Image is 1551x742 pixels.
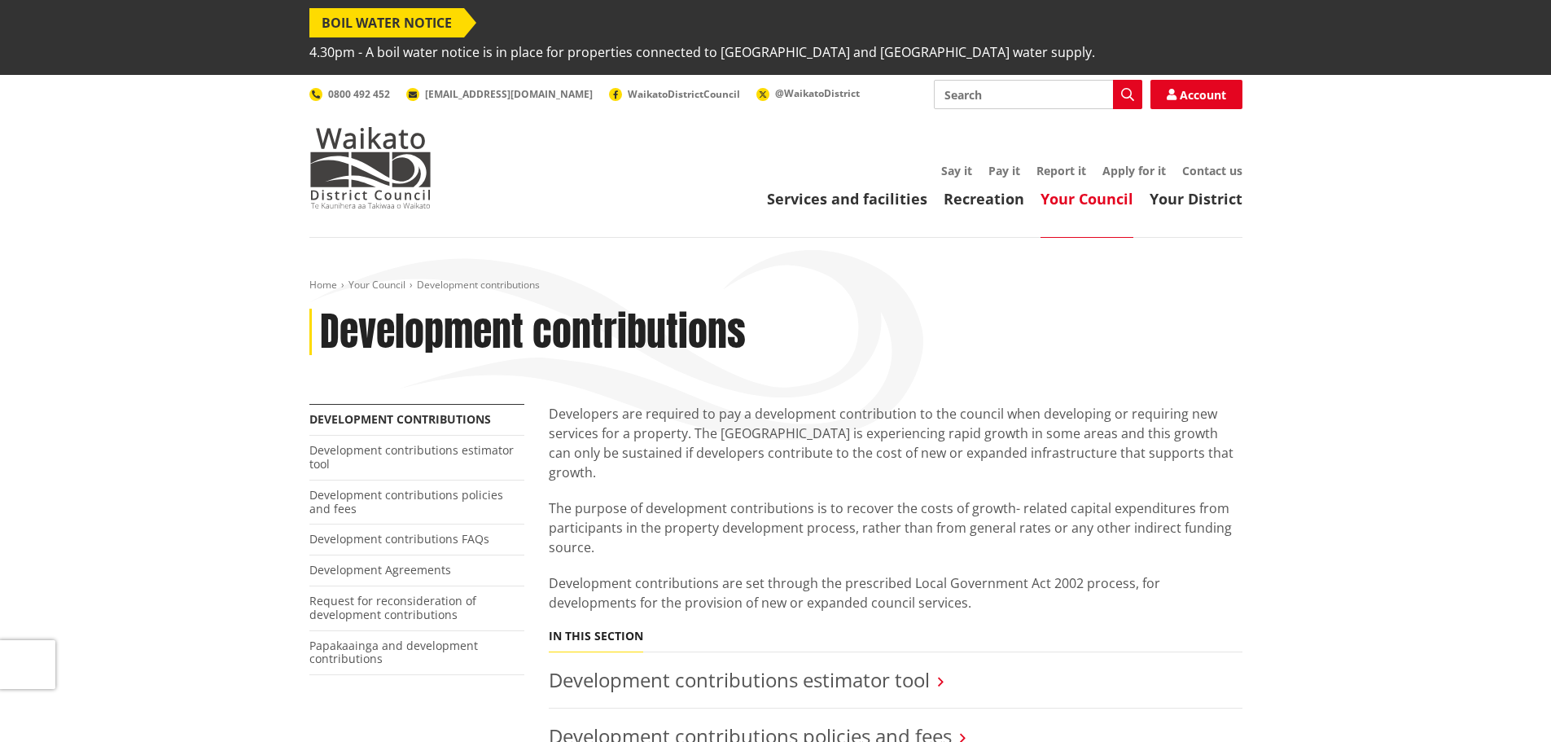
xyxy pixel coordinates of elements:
[1182,163,1242,178] a: Contact us
[309,37,1095,67] span: 4.30pm - A boil water notice is in place for properties connected to [GEOGRAPHIC_DATA] and [GEOGR...
[609,87,740,101] a: WaikatoDistrictCouncil
[417,278,540,292] span: Development contributions
[1041,189,1133,209] a: Your Council
[944,189,1024,209] a: Recreation
[309,8,464,37] span: BOIL WATER NOTICE
[320,309,746,356] h1: Development contributions
[756,86,860,100] a: @WaikatoDistrict
[1102,163,1166,178] a: Apply for it
[309,487,503,516] a: Development contributions policies and fees
[1036,163,1086,178] a: Report it
[309,127,432,209] img: Waikato District Council - Te Kaunihera aa Takiwaa o Waikato
[309,442,514,472] a: Development contributions estimator tool
[549,666,930,693] a: Development contributions estimator tool
[406,87,593,101] a: [EMAIL_ADDRESS][DOMAIN_NAME]
[549,404,1242,482] p: Developers are required to pay a development contribution to the council when developing or requi...
[988,163,1020,178] a: Pay it
[549,630,643,643] h5: In this section
[348,278,405,292] a: Your Council
[934,80,1142,109] input: Search input
[549,498,1242,557] p: The purpose of development contributions is to recover the costs of growth- related capital expen...
[628,87,740,101] span: WaikatoDistrictCouncil
[549,573,1242,612] p: Development contributions are set through the prescribed Local Government Act 2002 process, for d...
[309,593,476,622] a: Request for reconsideration of development contributions
[309,87,390,101] a: 0800 492 452
[767,189,927,209] a: Services and facilities
[425,87,593,101] span: [EMAIL_ADDRESS][DOMAIN_NAME]
[941,163,972,178] a: Say it
[309,638,478,667] a: Papakaainga and development contributions
[309,531,489,547] a: Development contributions FAQs
[309,411,491,427] a: Development contributions
[1150,189,1242,209] a: Your District
[309,562,451,577] a: Development Agreements
[775,86,860,100] span: @WaikatoDistrict
[309,279,1242,292] nav: breadcrumb
[328,87,390,101] span: 0800 492 452
[309,278,337,292] a: Home
[1150,80,1242,109] a: Account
